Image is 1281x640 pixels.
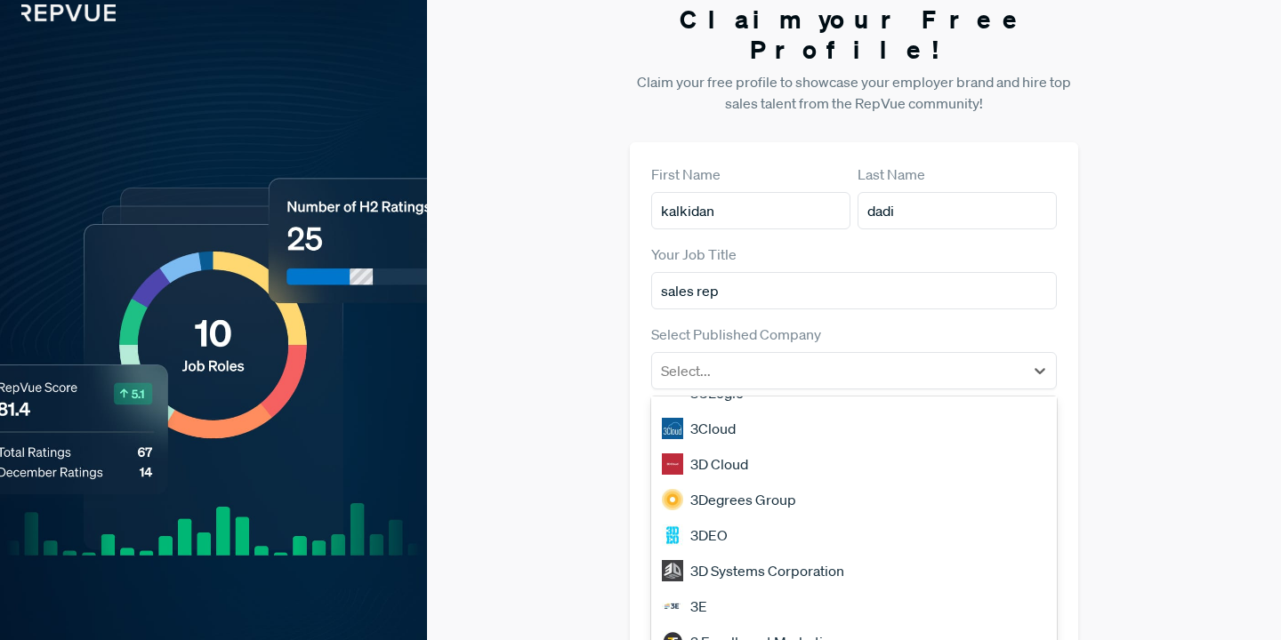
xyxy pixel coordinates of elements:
label: First Name [651,164,721,185]
input: First Name [651,192,850,229]
label: Select Published Company [651,324,821,345]
img: 3D Cloud [662,453,683,475]
label: Your Job Title [651,244,737,265]
p: Claim your free profile to showcase your employer brand and hire top sales talent from the RepVue... [630,71,1078,114]
input: Title [651,272,1057,309]
img: 3D Systems Corporation [662,560,683,581]
img: 3DEO [662,524,683,546]
div: 3D Systems Corporation [651,553,1057,588]
input: Last Name [858,192,1057,229]
img: 3Cloud [662,418,683,439]
h3: Claim your Free Profile! [630,4,1078,64]
div: 3Degrees Group [651,482,1057,517]
img: 3E [662,596,683,617]
div: 3E [651,588,1057,624]
img: 3Degrees Group [662,489,683,510]
div: 3D Cloud [651,446,1057,482]
div: 3Cloud [651,411,1057,446]
div: 3DEO [651,517,1057,553]
label: Last Name [858,164,925,185]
